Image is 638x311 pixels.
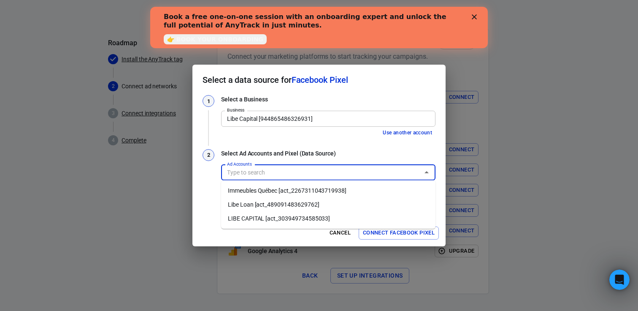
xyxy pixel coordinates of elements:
div: 1 [203,95,214,107]
button: Use another account [379,128,435,137]
iframe: Intercom live chat [609,270,630,290]
li: Libe Loan [act_489091483629762] [221,198,435,212]
h2: Select a data source for [192,65,446,95]
input: Type to search [224,167,419,178]
label: Business [227,107,245,113]
label: Ad Accounts [227,161,252,167]
input: Type to search [224,113,432,124]
button: Close [421,166,433,178]
li: LIBE CAPITAL [act_303949734585033] [221,212,435,226]
iframe: Intercom live chat banner [150,7,488,48]
span: Facebook Pixel [292,75,348,85]
h3: Select a Business [221,95,435,104]
button: Connect Facebook Pixel [359,226,439,240]
button: Cancel [327,226,354,240]
div: Close [322,8,330,13]
h3: Select Ad Accounts and Pixel (Data Source) [221,149,435,158]
li: Immeubles Québec [act_2267311043719938] [221,184,435,198]
div: 2 [203,149,214,161]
